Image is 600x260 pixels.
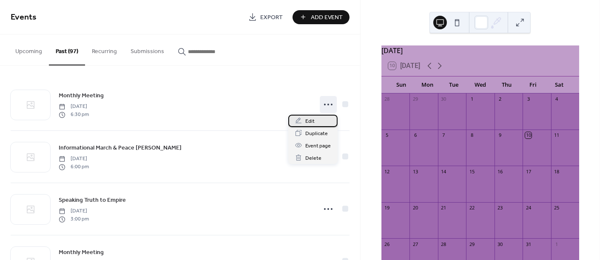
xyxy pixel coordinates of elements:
span: Edit [305,117,315,126]
div: 4 [554,96,560,102]
div: 27 [412,241,418,247]
div: 26 [384,241,390,247]
button: Submissions [124,34,171,65]
span: 3:00 pm [59,215,89,223]
div: 28 [441,241,447,247]
a: Monthly Meeting [59,248,104,257]
div: 1 [554,241,560,247]
div: 31 [525,241,532,247]
span: Monthly Meeting [59,249,104,257]
div: 21 [441,205,447,211]
div: 3 [525,96,532,102]
div: 16 [497,168,503,175]
div: 1 [469,96,475,102]
div: Wed [467,76,493,93]
a: Speaking Truth to Empire [59,195,126,205]
div: 29 [412,96,418,102]
a: Informational March & Peace [PERSON_NAME] [59,143,182,153]
div: 8 [469,132,475,138]
div: [DATE] [381,45,579,56]
button: Upcoming [9,34,49,65]
div: Sat [546,76,572,93]
div: 18 [554,168,560,175]
div: 25 [554,205,560,211]
div: 9 [497,132,503,138]
span: Monthly Meeting [59,92,104,101]
span: [DATE] [59,103,89,111]
div: 20 [412,205,418,211]
span: 6:00 pm [59,163,89,171]
span: Delete [305,154,321,163]
div: 28 [384,96,390,102]
div: 17 [525,168,532,175]
div: 30 [441,96,447,102]
div: 5 [384,132,390,138]
div: 12 [384,168,390,175]
span: Event page [305,141,331,150]
button: Past (97) [49,34,85,65]
div: 30 [497,241,503,247]
span: Events [11,9,37,26]
div: 24 [525,205,532,211]
span: [DATE] [59,208,89,215]
div: 7 [441,132,447,138]
span: Duplicate [305,129,328,138]
button: Add Event [293,10,350,24]
div: 6 [412,132,418,138]
a: Export [242,10,289,24]
div: 22 [469,205,475,211]
div: Mon [415,76,441,93]
button: Recurring [85,34,124,65]
div: 2 [497,96,503,102]
span: [DATE] [59,155,89,163]
span: Export [260,13,283,22]
div: 14 [441,168,447,175]
div: 11 [554,132,560,138]
div: Tue [441,76,467,93]
div: 23 [497,205,503,211]
div: Thu [493,76,520,93]
div: 15 [469,168,475,175]
a: Monthly Meeting [59,91,104,101]
span: 6:30 pm [59,111,89,119]
span: Informational March & Peace [PERSON_NAME] [59,144,182,153]
div: Fri [520,76,546,93]
div: 19 [384,205,390,211]
div: 10 [525,132,532,138]
div: 13 [412,168,418,175]
div: 29 [469,241,475,247]
div: Sun [388,76,415,93]
span: Add Event [311,13,343,22]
